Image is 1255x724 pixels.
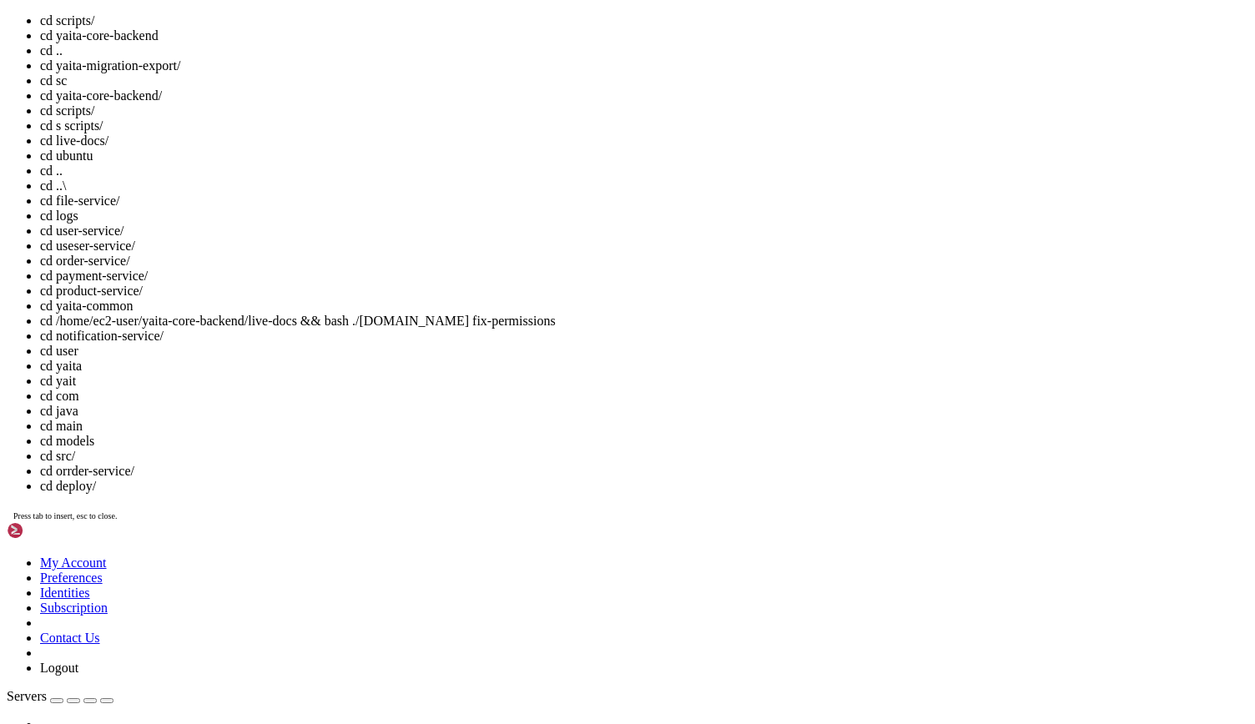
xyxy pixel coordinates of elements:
li: cd file-service/ [40,194,1248,209]
li: cd .. [40,163,1248,178]
a: Logout [40,661,78,675]
li: cd product-service/ [40,284,1248,299]
x-row: ~~ \#/ ___ [URL][DOMAIN_NAME] [7,120,1037,134]
li: cd logs [40,209,1248,224]
x-row: ~\_ ####_ Amazon Linux 2023 [7,78,1037,92]
li: cd orrder-service/ [40,464,1248,479]
a: Preferences [40,571,103,585]
li: cd yaita-common [40,299,1248,314]
li: cd yaita [40,359,1248,374]
span: yaita-migration-export [247,234,394,247]
li: cd com [40,389,1248,404]
li: cd sc [40,73,1248,88]
li: cd useser-service/ [40,239,1248,254]
li: cd payment-service/ [40,269,1248,284]
li: cd .. [40,43,1248,58]
x-row: ~~ \###| [7,106,1037,120]
li: cd live-docs/ [40,133,1248,148]
li: cd main [40,419,1248,434]
x-row: ~~._. _/ [7,163,1037,177]
span: yaita-restoration-v2-export [554,234,734,247]
li: cd scripts/ [40,103,1248,118]
span: Press tab to insert, esc to close. [13,511,117,520]
li: cd yaita-migration-export/ [40,58,1248,73]
a: Subscription [40,601,108,615]
li: cd user-service/ [40,224,1248,239]
x-row: , #_ [7,63,1037,78]
a: Servers [7,689,113,703]
li: cd ubuntu [40,148,1248,163]
li: cd java [40,404,1248,419]
x-row: ~~ \_#####\ [7,92,1037,106]
li: cd notification-service/ [40,329,1248,344]
a: My Account [40,556,107,570]
span: yaita-migration-logs [407,234,541,247]
span: yaita-restoration-v3-export [748,234,928,247]
li: cd scripts/ [40,13,1248,28]
span: yaita-core-backend [7,234,127,247]
x-row: A newer release of "Amazon Linux" is available. [7,21,1037,35]
x-row: _/ _/ [7,177,1037,191]
li: cd yait [40,374,1248,389]
li: cd user [40,344,1248,359]
li: cd models [40,434,1248,449]
a: Contact Us [40,631,100,645]
li: cd /home/ec2-user/yaita-core-backend/live-docs && bash ./[DOMAIN_NAME] fix-permissions [40,314,1248,329]
li: cd yaita-core-backend [40,28,1248,43]
span: yaita-frontend [140,234,234,247]
a: Identities [40,586,90,600]
x-row: ~~ V~' '-> [7,134,1037,148]
img: Shellngn [7,522,103,539]
x-row: Run "/usr/bin/dnf check-release-update" for full release and version update info [7,49,1037,63]
x-row: [ec2-user@ip-172-31-17-33 ~]$ cd [7,248,1037,262]
li: cd yaita-core-backend/ [40,88,1248,103]
li: cd src/ [40,449,1248,464]
x-row: Last login: [DATE] from [TECHNICAL_ID] [7,205,1037,219]
span: Servers [7,689,47,703]
li: cd ..\ [40,178,1248,194]
x-row: ~~~ / [7,148,1037,163]
li: cd s scripts/ [40,118,1248,133]
div: (33, 17) [239,248,245,262]
li: cd deploy/ [40,479,1248,494]
li: cd order-service/ [40,254,1248,269]
x-row: _/m/' [7,191,1037,205]
x-row: Version 2023.9.20250929: [7,35,1037,49]
x-row: [ec2-user@ip-172-31-17-33 ~]$ ls [7,219,1037,234]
